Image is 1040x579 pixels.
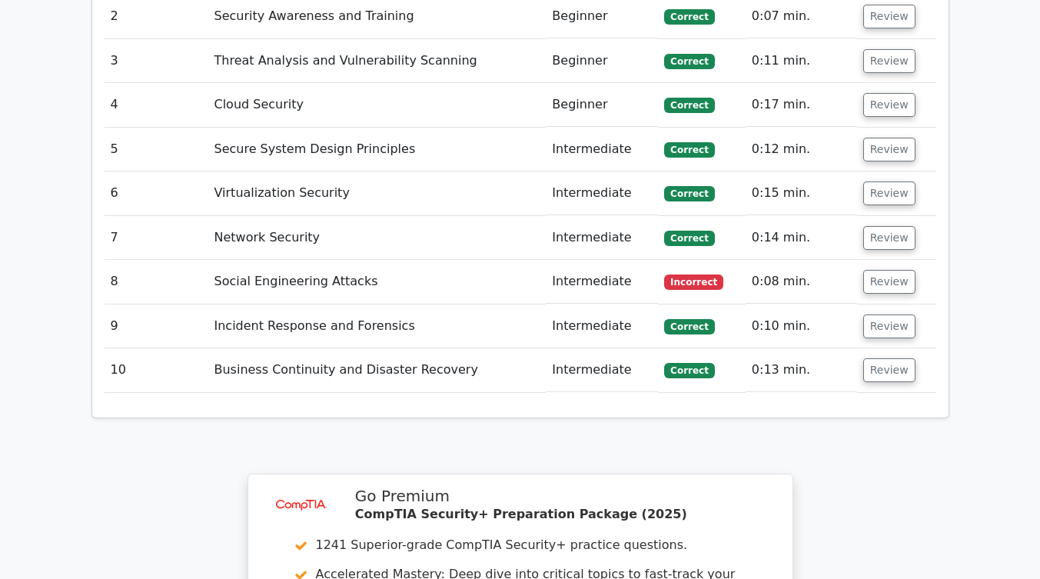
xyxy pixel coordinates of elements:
td: 0:10 min. [746,304,857,348]
td: 0:11 min. [746,39,857,83]
td: 0:12 min. [746,128,857,171]
td: Beginner [546,83,658,127]
span: Correct [664,54,714,69]
button: Review [863,93,915,117]
span: Correct [664,186,714,201]
td: Intermediate [546,260,658,304]
td: Social Engineering Attacks [208,260,546,304]
button: Review [863,5,915,28]
button: Review [863,314,915,338]
td: Intermediate [546,171,658,215]
td: 0:08 min. [746,260,857,304]
td: 3 [105,39,208,83]
span: Incorrect [664,275,723,290]
td: 5 [105,128,208,171]
td: Beginner [546,39,658,83]
td: 4 [105,83,208,127]
span: Correct [664,98,714,113]
td: Incident Response and Forensics [208,304,546,348]
td: 0:17 min. [746,83,857,127]
td: 7 [105,216,208,260]
td: 10 [105,348,208,392]
td: Intermediate [546,128,658,171]
td: Virtualization Security [208,171,546,215]
td: Intermediate [546,304,658,348]
span: Correct [664,231,714,246]
td: Intermediate [546,216,658,260]
td: 0:15 min. [746,171,857,215]
td: Threat Analysis and Vulnerability Scanning [208,39,546,83]
td: Network Security [208,216,546,260]
button: Review [863,49,915,73]
td: 6 [105,171,208,215]
td: 0:13 min. [746,348,857,392]
td: Business Continuity and Disaster Recovery [208,348,546,392]
span: Correct [664,9,714,25]
td: Cloud Security [208,83,546,127]
button: Review [863,181,915,205]
span: Correct [664,142,714,158]
span: Correct [664,363,714,378]
button: Review [863,226,915,250]
td: Intermediate [546,348,658,392]
button: Review [863,358,915,382]
span: Correct [664,319,714,334]
td: Secure System Design Principles [208,128,546,171]
td: 8 [105,260,208,304]
button: Review [863,270,915,294]
td: 9 [105,304,208,348]
button: Review [863,138,915,161]
td: 0:14 min. [746,216,857,260]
